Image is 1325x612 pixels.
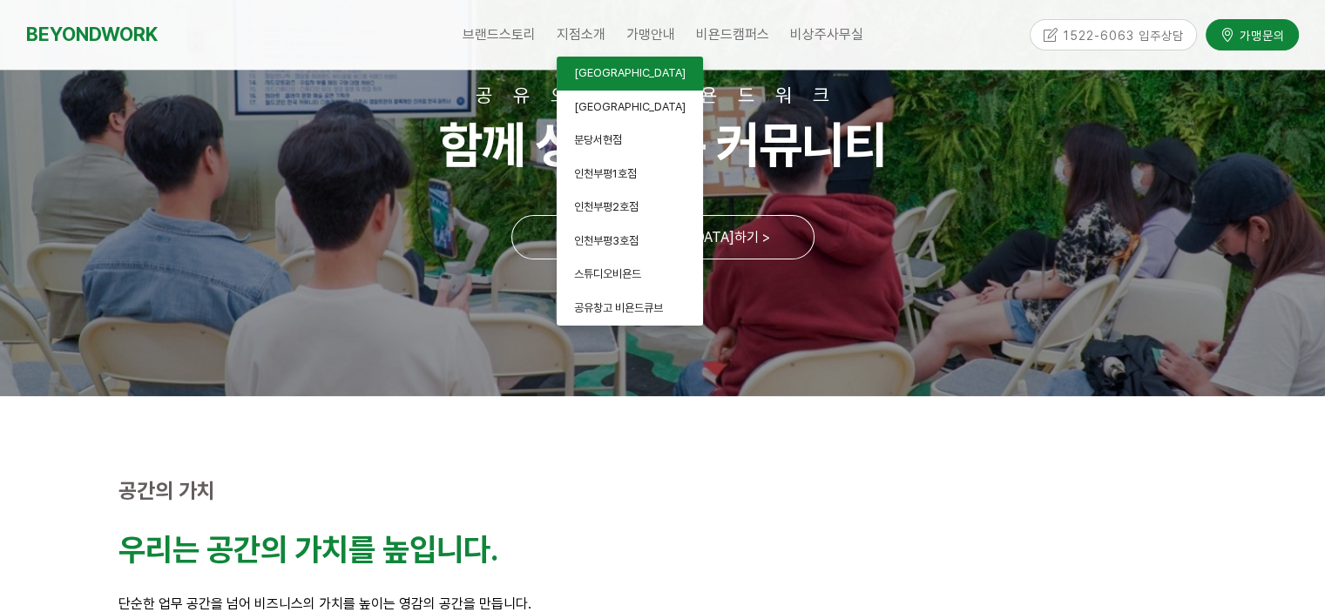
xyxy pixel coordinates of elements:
[452,13,546,57] a: 브랜드스토리
[574,100,686,113] span: [GEOGRAPHIC_DATA]
[574,66,686,79] span: [GEOGRAPHIC_DATA]
[574,167,637,180] span: 인천부평1호점
[696,26,769,43] span: 비욘드캠퍼스
[557,26,605,43] span: 지점소개
[574,301,663,314] span: 공유창고 비욘드큐브
[557,191,703,225] a: 인천부평2호점
[626,26,675,43] span: 가맹안내
[790,26,863,43] span: 비상주사무실
[1234,25,1285,43] span: 가맹문의
[118,531,498,568] strong: 우리는 공간의 가치를 높입니다.
[616,13,686,57] a: 가맹안내
[557,258,703,292] a: 스튜디오비욘드
[574,267,641,280] span: 스튜디오비욘드
[557,57,703,91] a: [GEOGRAPHIC_DATA]
[118,478,215,503] strong: 공간의 가치
[26,18,158,50] a: BEYONDWORK
[557,225,703,259] a: 인천부평3호점
[574,200,639,213] span: 인천부평2호점
[686,13,780,57] a: 비욘드캠퍼스
[780,13,874,57] a: 비상주사무실
[463,26,536,43] span: 브랜드스토리
[574,133,622,146] span: 분당서현점
[557,158,703,192] a: 인천부평1호점
[546,13,616,57] a: 지점소개
[557,91,703,124] a: [GEOGRAPHIC_DATA]
[1206,18,1299,49] a: 가맹문의
[557,124,703,158] a: 분당서현점
[557,292,703,326] a: 공유창고 비욘드큐브
[574,234,639,247] span: 인천부평3호점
